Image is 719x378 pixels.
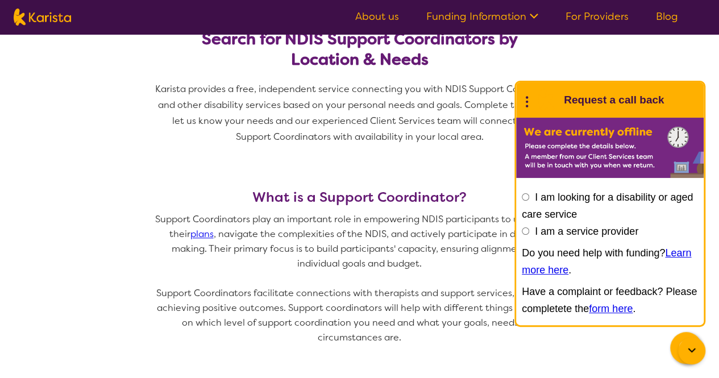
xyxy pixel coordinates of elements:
[656,10,678,23] a: Blog
[14,9,71,26] img: Karista logo
[516,118,704,178] img: Karista offline chat form to request call back
[522,283,698,317] p: Have a complaint or feedback? Please completete the .
[670,332,702,364] button: Channel Menu
[426,10,538,23] a: Funding Information
[155,83,566,143] span: Karista provides a free, independent service connecting you with NDIS Support Coordinators and ot...
[535,226,638,237] label: I am a service provider
[522,244,698,279] p: Do you need help with funding? .
[190,228,214,240] a: plans
[155,212,564,271] p: Support Coordinators play an important role in empowering NDIS participants to understand their ,...
[355,10,399,23] a: About us
[169,29,551,70] h2: Search for NDIS Support Coordinators by Location & Needs
[564,92,664,109] h1: Request a call back
[155,286,564,345] p: Support Coordinators facilitate connections with therapists and support services, to assist in ac...
[522,192,693,220] label: I am looking for a disability or aged care service
[534,89,557,111] img: Karista
[589,303,633,314] a: form here
[155,189,564,205] h3: What is a Support Coordinator?
[566,10,629,23] a: For Providers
